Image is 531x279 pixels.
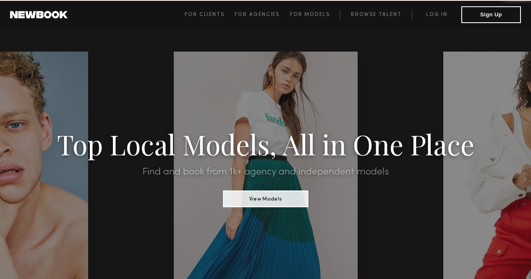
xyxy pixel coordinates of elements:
[185,10,235,20] a: For Clients
[290,10,340,20] a: For Models
[412,10,461,20] a: Log in
[290,12,330,17] span: For Models
[235,12,280,17] span: For Agencies
[235,10,290,20] a: For Agencies
[40,167,491,177] h2: Find and book from 1k+ agency and independent models
[40,131,491,157] h1: Top Local Models, All in One Place
[223,190,308,207] button: View Models
[185,12,225,17] span: For Clients
[340,10,412,20] a: Browse Talent
[223,193,308,203] a: View Models
[461,6,521,23] button: Sign Up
